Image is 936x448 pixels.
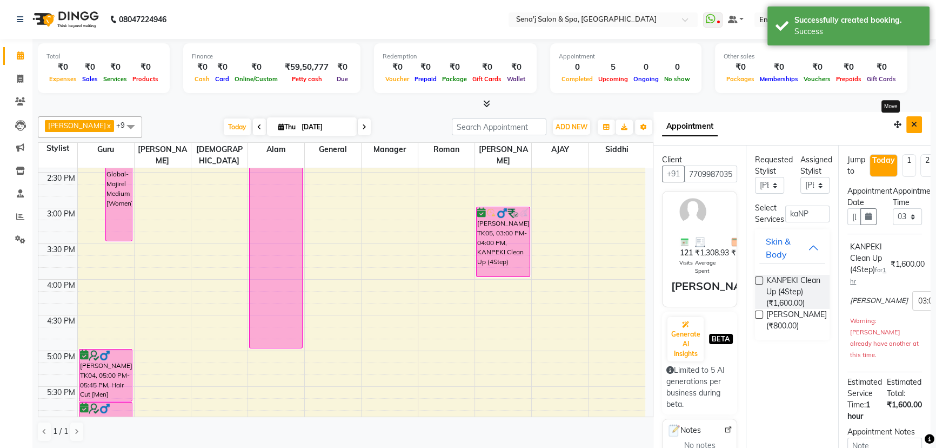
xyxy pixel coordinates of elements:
[248,143,304,156] span: Alam
[596,75,631,83] span: Upcoming
[79,350,132,401] div: [PERSON_NAME], TK04, 05:00 PM-05:45 PM, Hair Cut [Men]
[212,61,232,74] div: ₹0
[631,61,661,74] div: 0
[631,75,661,83] span: Ongoing
[418,143,474,156] span: Roman
[475,143,531,168] span: [PERSON_NAME]
[45,280,77,291] div: 4:00 PM
[759,232,825,264] button: Skin & Body
[661,75,693,83] span: No show
[45,244,77,255] div: 3:30 PM
[232,61,280,74] div: ₹0
[847,426,922,438] div: Appointment Notes
[794,26,921,37] div: Success
[766,235,808,261] div: Skin & Body
[864,75,899,83] span: Gift Cards
[920,154,934,177] li: 2
[412,61,439,74] div: ₹0
[794,15,921,26] div: Successfully created booking.
[470,61,504,74] div: ₹0
[192,75,212,83] span: Cash
[695,247,729,259] span: ₹1,308.93
[135,143,191,168] span: [PERSON_NAME]
[452,118,546,135] input: Search Appointment
[801,75,833,83] span: Vouchers
[101,61,130,74] div: ₹0
[79,403,132,437] div: [PERSON_NAME], TK04, 05:45 PM-06:15 PM, [PERSON_NAME] Trim
[504,61,528,74] div: ₹0
[887,377,921,398] span: Estimated Total:
[671,278,761,294] div: [PERSON_NAME]
[559,52,693,61] div: Appointment
[101,75,130,83] span: Services
[383,75,412,83] span: Voucher
[872,155,895,166] div: Today
[833,61,864,74] div: ₹0
[362,143,418,156] span: Manager
[785,206,830,222] input: Search by service name
[46,52,161,61] div: Total
[53,426,68,437] span: 1 / 1
[250,65,303,348] div: [PERSON_NAME], TK03, 01:00 PM-05:00 PM, [MEDICAL_DATA]
[724,52,899,61] div: Other sales
[130,75,161,83] span: Products
[902,154,916,177] li: 1
[532,143,588,156] span: AJAY
[192,52,352,61] div: Finance
[801,61,833,74] div: ₹0
[224,118,251,135] span: Today
[504,75,528,83] span: Wallet
[119,4,166,35] b: 08047224946
[766,309,827,332] span: [PERSON_NAME] (₹800.00)
[45,351,77,363] div: 5:00 PM
[106,100,132,241] div: [PERSON_NAME], TK01, 01:30 PM-03:30 PM, Global-Majirel Medium [Women]
[709,334,733,344] span: BETA
[45,208,77,220] div: 3:00 PM
[106,121,111,130] a: x
[334,75,351,83] span: Due
[28,4,102,35] img: logo
[747,202,777,225] div: Select Services
[45,173,77,184] div: 2:30 PM
[724,75,757,83] span: Packages
[130,61,161,74] div: ₹0
[79,75,101,83] span: Sales
[906,116,922,133] button: Close
[661,61,693,74] div: 0
[559,75,596,83] span: Completed
[46,75,79,83] span: Expenses
[679,259,693,267] span: Visits
[305,143,361,156] span: General
[755,154,784,177] div: Requested Stylist
[45,387,77,398] div: 5:30 PM
[333,61,352,74] div: ₹0
[847,377,882,410] span: Estimated Service Time:
[46,61,79,74] div: ₹0
[757,61,801,74] div: ₹0
[850,317,919,359] small: Warning: [PERSON_NAME] already have another at this time.
[559,61,596,74] div: 0
[731,247,775,259] span: ₹1,58,380.08
[383,52,528,61] div: Redemption
[477,207,530,276] div: [PERSON_NAME], TK05, 03:00 PM-04:00 PM, KANPEKI Clean Up (4Step)
[847,186,877,208] div: Appointment Date
[850,295,908,306] span: [PERSON_NAME]
[553,120,590,135] button: ADD NEW
[680,247,693,259] span: 121
[847,208,861,225] input: yyyy-mm-dd
[881,100,900,113] div: Move
[276,123,298,131] span: Thu
[662,117,718,136] span: Appointment
[662,166,685,182] button: +91
[596,61,631,74] div: 5
[232,75,280,83] span: Online/Custom
[38,143,77,154] div: Stylist
[667,317,704,361] button: Generate AI Insights
[298,119,352,135] input: 2025-09-04
[666,365,733,410] div: Limited to 5 AI generations per business during beta.
[850,241,886,287] div: KANPEKI Clean Up (4Step)
[289,75,325,83] span: Petty cash
[556,123,587,131] span: ADD NEW
[439,75,470,83] span: Package
[280,61,333,74] div: ₹59,50,777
